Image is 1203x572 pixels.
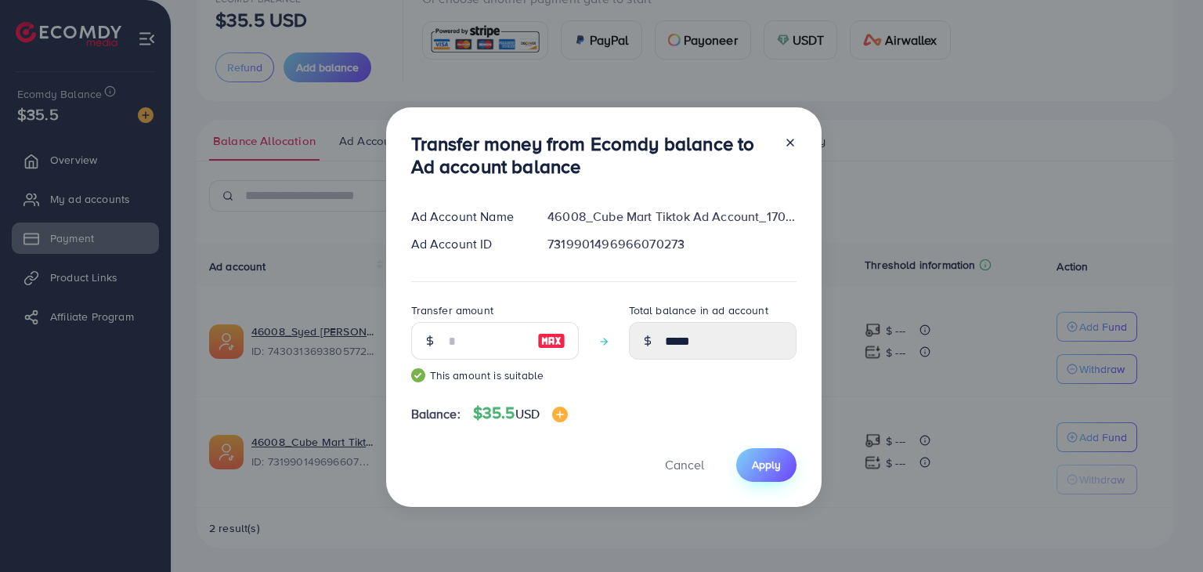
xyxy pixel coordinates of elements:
div: 7319901496966070273 [535,235,808,253]
label: Total balance in ad account [629,302,768,318]
span: Apply [752,457,781,472]
button: Apply [736,448,797,482]
img: image [552,407,568,422]
img: image [537,331,565,350]
button: Cancel [645,448,724,482]
span: Cancel [665,456,704,473]
h4: $35.5 [473,404,568,423]
small: This amount is suitable [411,367,579,383]
div: Ad Account Name [399,208,536,226]
span: USD [515,405,540,422]
h3: Transfer money from Ecomdy balance to Ad account balance [411,132,771,178]
span: Balance: [411,405,461,423]
div: Ad Account ID [399,235,536,253]
img: guide [411,368,425,382]
label: Transfer amount [411,302,493,318]
div: 46008_Cube Mart Tiktok Ad Account_1704297390206 [535,208,808,226]
iframe: Chat [1136,501,1191,560]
